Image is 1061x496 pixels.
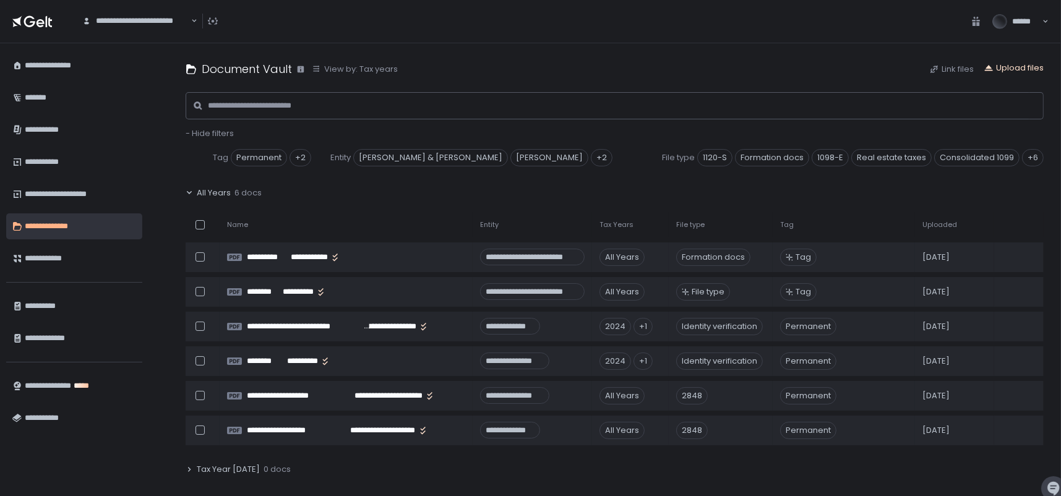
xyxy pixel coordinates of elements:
[922,390,950,401] span: [DATE]
[197,464,260,475] span: Tax Year [DATE]
[634,353,653,370] div: +1
[480,220,499,229] span: Entity
[74,9,197,35] div: Search for option
[599,353,631,370] div: 2024
[922,425,950,436] span: [DATE]
[197,187,231,199] span: All Years
[922,252,950,263] span: [DATE]
[676,387,708,404] div: 2848
[312,64,398,75] button: View by: Tax years
[599,318,631,335] div: 2024
[984,62,1044,74] button: Upload files
[922,220,957,229] span: Uploaded
[780,353,836,370] span: Permanent
[692,286,724,297] span: File type
[780,387,836,404] span: Permanent
[599,387,645,404] div: All Years
[922,356,950,367] span: [DATE]
[676,318,763,335] div: Identity verification
[697,149,732,166] span: 1120-S
[929,64,974,75] button: Link files
[922,286,950,297] span: [DATE]
[234,187,262,199] span: 6 docs
[922,321,950,332] span: [DATE]
[780,318,836,335] span: Permanent
[796,252,811,263] span: Tag
[264,464,291,475] span: 0 docs
[353,149,508,166] span: [PERSON_NAME] & [PERSON_NAME]
[676,249,750,266] div: Formation docs
[812,149,849,166] span: 1098-E
[662,152,695,163] span: File type
[599,422,645,439] div: All Years
[676,220,705,229] span: File type
[780,422,836,439] span: Permanent
[290,149,311,166] div: +2
[231,149,287,166] span: Permanent
[599,220,634,229] span: Tax Years
[510,149,588,166] span: [PERSON_NAME]
[735,149,809,166] span: Formation docs
[634,318,653,335] div: +1
[780,220,794,229] span: Tag
[676,353,763,370] div: Identity verification
[202,61,292,77] h1: Document Vault
[330,152,351,163] span: Entity
[599,249,645,266] div: All Years
[796,286,811,297] span: Tag
[1022,149,1044,166] div: +6
[934,149,1020,166] span: Consolidated 1099
[186,127,234,139] span: - Hide filters
[676,422,708,439] div: 2848
[213,152,228,163] span: Tag
[227,220,248,229] span: Name
[851,149,932,166] span: Real estate taxes
[82,27,190,39] input: Search for option
[591,149,612,166] div: +2
[186,128,234,139] button: - Hide filters
[599,283,645,301] div: All Years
